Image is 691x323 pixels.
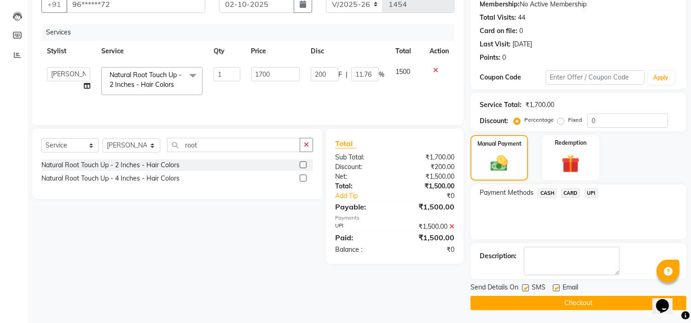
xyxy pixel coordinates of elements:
div: 0 [502,53,506,62]
div: ₹200.00 [395,162,462,172]
span: Total [335,139,356,148]
div: Coupon Code [480,73,546,82]
div: Description: [480,251,517,261]
th: Total [390,41,424,62]
div: Discount: [328,162,395,172]
div: Payable: [328,201,395,212]
div: Balance : [328,245,395,255]
th: Price [246,41,305,62]
div: ₹1,700.00 [525,100,554,110]
iframe: chat widget [652,286,682,314]
div: 44 [518,13,525,23]
div: ₹1,700.00 [395,153,462,162]
div: Last Visit: [480,40,511,49]
th: Disc [305,41,390,62]
div: ₹1,500.00 [395,172,462,181]
button: Checkout [470,296,686,310]
th: Action [424,41,454,62]
label: Percentage [524,116,554,124]
div: ₹1,500.00 [395,232,462,243]
span: Email [563,283,578,294]
div: Services [42,24,461,41]
div: Service Total: [480,100,522,110]
div: [DATE] [512,40,532,49]
div: ₹0 [395,245,462,255]
a: Add Tip [328,191,406,201]
div: Payments [335,214,454,222]
span: CASH [537,188,557,198]
div: Points: [480,53,500,62]
label: Redemption [555,139,586,147]
span: SMS [532,283,546,294]
th: Stylist [41,41,96,62]
span: Payment Methods [480,188,534,198]
th: Qty [208,41,245,62]
label: Manual Payment [477,140,522,148]
span: | [346,70,348,79]
div: Total: [328,181,395,191]
span: Send Details On [470,283,518,294]
span: 1500 [395,68,410,76]
div: Natural Root Touch Up - 4 Inches - Hair Colors [41,174,180,183]
span: CARD [561,188,581,198]
div: ₹1,500.00 [395,181,462,191]
div: Card on file: [480,26,517,36]
img: _gift.svg [556,153,585,175]
div: ₹1,500.00 [395,222,462,232]
div: ₹0 [406,191,462,201]
span: F [338,70,342,79]
div: Paid: [328,232,395,243]
div: Net: [328,172,395,181]
input: Enter Offer / Coupon Code [546,70,644,85]
div: 0 [519,26,523,36]
button: Apply [648,71,674,85]
input: Search or Scan [167,138,300,152]
span: % [379,70,384,79]
a: x [174,80,178,89]
label: Fixed [568,116,582,124]
div: Sub Total: [328,153,395,162]
th: Service [96,41,208,62]
div: UPI [328,222,395,232]
span: Natural Root Touch Up - 2 Inches - Hair Colors [110,71,181,89]
div: Total Visits: [480,13,516,23]
div: Natural Root Touch Up - 2 Inches - Hair Colors [41,160,180,170]
span: UPI [584,188,598,198]
img: _cash.svg [485,153,513,173]
div: ₹1,500.00 [395,201,462,212]
div: Discount: [480,116,508,126]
